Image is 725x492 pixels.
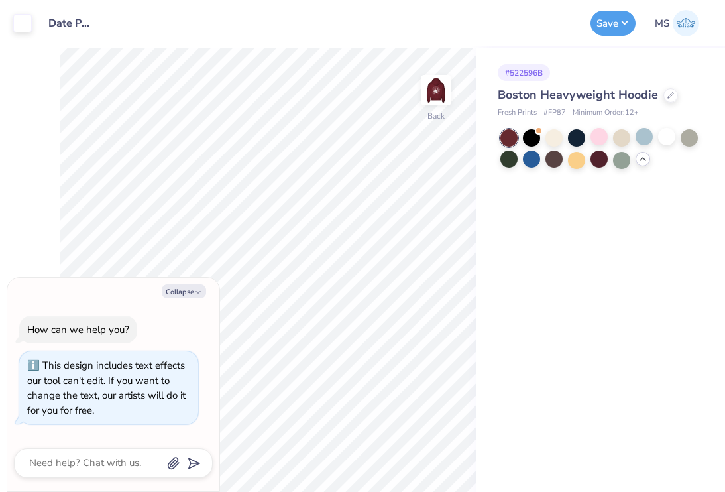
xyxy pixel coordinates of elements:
[649,10,705,36] a: MS
[27,323,129,336] div: How can we help you?
[590,11,636,36] button: Save
[573,107,639,119] span: Minimum Order: 12 +
[162,284,206,298] button: Collapse
[543,107,566,119] span: # FP87
[498,64,550,81] div: # 522596B
[673,10,699,36] img: Monika Sermuksnis
[27,359,186,417] div: This design includes text effects our tool can't edit. If you want to change the text, our artist...
[655,16,669,31] span: MS
[423,77,449,103] img: Back
[427,110,445,122] div: Back
[498,87,658,103] span: Boston Heavyweight Hoodie
[38,10,103,36] input: Untitled Design
[498,107,537,119] span: Fresh Prints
